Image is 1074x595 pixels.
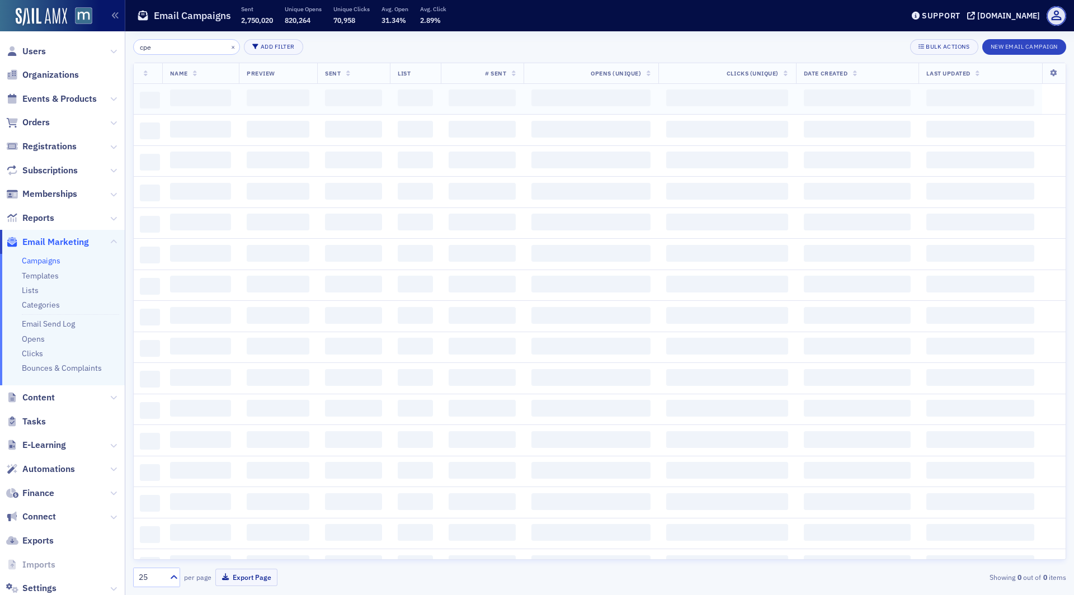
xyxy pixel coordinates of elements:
[22,93,97,105] span: Events & Products
[22,45,46,58] span: Users
[398,276,433,292] span: ‌
[926,493,1034,510] span: ‌
[531,276,651,292] span: ‌
[140,371,161,388] span: ‌
[325,214,382,230] span: ‌
[449,431,516,448] span: ‌
[6,582,56,594] a: Settings
[6,93,97,105] a: Events & Products
[170,121,231,138] span: ‌
[140,278,161,295] span: ‌
[22,559,55,571] span: Imports
[22,212,54,224] span: Reports
[420,5,446,13] p: Avg. Click
[22,439,66,451] span: E-Learning
[804,307,911,324] span: ‌
[666,307,788,324] span: ‌
[285,5,322,13] p: Unique Opens
[75,7,92,25] img: SailAMX
[140,154,161,171] span: ‌
[170,307,231,324] span: ‌
[449,183,516,200] span: ‌
[531,307,651,324] span: ‌
[244,39,303,55] button: Add Filter
[6,535,54,547] a: Exports
[140,309,161,325] span: ‌
[140,526,161,543] span: ‌
[6,559,55,571] a: Imports
[1041,572,1049,582] strong: 0
[804,400,911,417] span: ‌
[666,431,788,448] span: ‌
[247,214,309,230] span: ‌
[982,41,1066,51] a: New Email Campaign
[967,12,1044,20] button: [DOMAIN_NAME]
[982,39,1066,55] button: New Email Campaign
[398,400,433,417] span: ‌
[325,121,382,138] span: ‌
[398,89,433,106] span: ‌
[325,338,382,355] span: ‌
[398,493,433,510] span: ‌
[804,69,847,77] span: Date Created
[6,415,46,428] a: Tasks
[247,152,309,168] span: ‌
[926,307,1034,324] span: ‌
[247,462,309,479] span: ‌
[926,69,970,77] span: Last Updated
[531,493,651,510] span: ‌
[16,8,67,26] a: SailAMX
[449,555,516,572] span: ‌
[247,369,309,386] span: ‌
[531,369,651,386] span: ‌
[228,41,238,51] button: ×
[247,121,309,138] span: ‌
[140,185,161,201] span: ‌
[184,572,211,582] label: per page
[170,214,231,230] span: ‌
[22,256,60,266] a: Campaigns
[449,462,516,479] span: ‌
[22,271,59,281] a: Templates
[449,493,516,510] span: ‌
[140,433,161,450] span: ‌
[398,152,433,168] span: ‌
[804,245,911,262] span: ‌
[325,276,382,292] span: ‌
[170,183,231,200] span: ‌
[22,116,50,129] span: Orders
[22,535,54,547] span: Exports
[531,338,651,355] span: ‌
[247,431,309,448] span: ‌
[804,431,911,448] span: ‌
[926,276,1034,292] span: ‌
[241,5,273,13] p: Sent
[398,369,433,386] span: ‌
[247,493,309,510] span: ‌
[241,16,273,25] span: 2,750,020
[325,462,382,479] span: ‌
[1047,6,1066,26] span: Profile
[926,338,1034,355] span: ‌
[449,307,516,324] span: ‌
[398,524,433,541] span: ‌
[449,338,516,355] span: ‌
[22,463,75,475] span: Automations
[325,431,382,448] span: ‌
[170,524,231,541] span: ‌
[926,400,1034,417] span: ‌
[804,214,911,230] span: ‌
[22,164,78,177] span: Subscriptions
[247,89,309,106] span: ‌
[22,69,79,81] span: Organizations
[285,16,310,25] span: 820,264
[910,39,978,55] button: Bulk Actions
[325,369,382,386] span: ‌
[140,557,161,574] span: ‌
[140,122,161,139] span: ‌
[22,582,56,594] span: Settings
[325,245,382,262] span: ‌
[449,524,516,541] span: ‌
[170,245,231,262] span: ‌
[926,369,1034,386] span: ‌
